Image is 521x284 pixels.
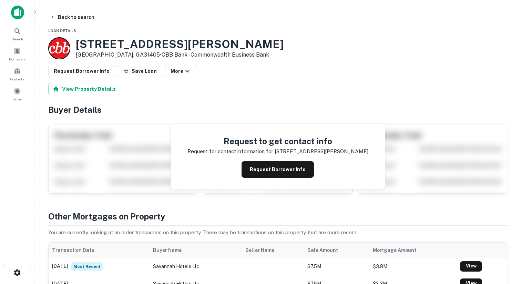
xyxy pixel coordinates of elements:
[76,38,284,51] h3: [STREET_ADDRESS][PERSON_NAME]
[275,147,368,156] p: [STREET_ADDRESS][PERSON_NAME]
[48,83,121,95] button: View Property Details
[48,228,507,237] p: You are currently looking at an older transaction on this property. There may be transactions on ...
[49,243,150,258] th: Transaction Date
[76,51,284,59] p: [GEOGRAPHIC_DATA], GA31405 •
[487,229,521,262] iframe: Chat Widget
[460,261,482,272] a: View
[12,36,23,42] span: Search
[10,76,24,82] span: Contacts
[48,65,115,77] button: Request Borrower Info
[48,104,507,116] h4: Buyer Details
[118,65,162,77] button: Save Loan
[48,29,76,33] span: Loan Details
[2,85,32,103] a: Saved
[47,11,97,23] button: Back to search
[71,262,103,271] span: Most Recent
[242,243,304,258] th: Seller Name
[369,243,457,258] th: Mortgage Amount
[187,135,368,147] h4: Request to get contact info
[48,210,507,223] h4: Other Mortgages on Property
[49,258,150,275] td: [DATE]
[2,25,32,43] a: Search
[304,258,369,275] td: $7.5M
[242,161,314,178] button: Request Borrower Info
[165,65,197,77] button: More
[369,258,457,275] td: $3.8M
[12,96,22,102] span: Saved
[162,51,269,58] a: CBB Bank - Commonwealth Business Bank
[150,258,242,275] td: savannah hotels llc
[187,147,273,156] p: Request for contact information for
[304,243,369,258] th: Sale Amount
[2,45,32,63] a: Borrowers
[2,65,32,83] a: Contacts
[9,56,25,62] span: Borrowers
[11,6,24,19] img: capitalize-icon.png
[150,243,242,258] th: Buyer Name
